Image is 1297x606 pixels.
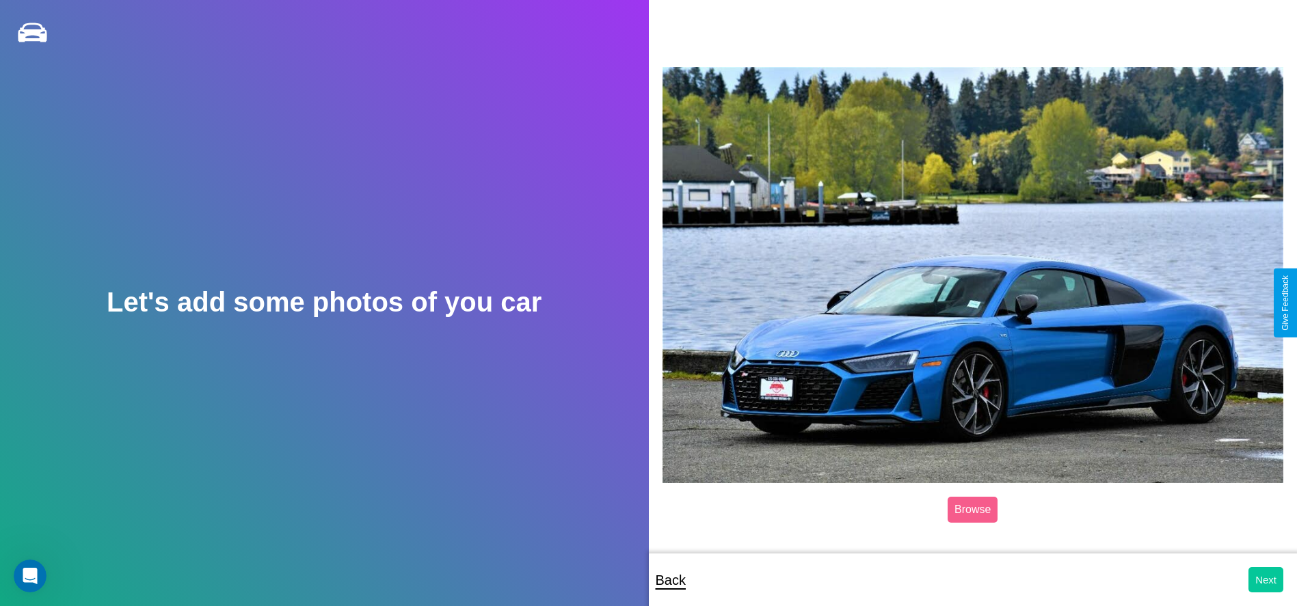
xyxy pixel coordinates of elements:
div: Give Feedback [1281,275,1290,331]
button: Next [1248,567,1283,592]
h2: Let's add some photos of you car [107,287,541,318]
iframe: Intercom live chat [14,560,46,592]
p: Back [656,568,686,592]
img: posted [663,67,1284,483]
label: Browse [948,497,998,523]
